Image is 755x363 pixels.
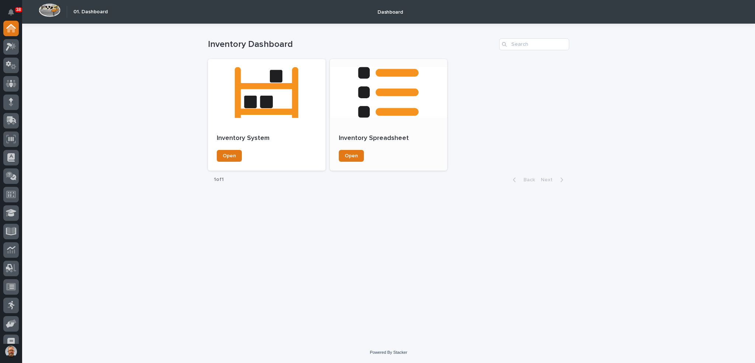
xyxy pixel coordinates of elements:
a: Open [217,150,242,162]
p: 1 of 1 [208,171,230,189]
a: Powered By Stacker [370,350,407,355]
a: Inventory SpreadsheetOpen [330,59,448,171]
div: Notifications38 [9,9,19,21]
span: Open [345,153,358,158]
button: users-avatar [3,344,19,359]
img: Workspace Logo [39,3,60,17]
a: Open [339,150,364,162]
p: Inventory Spreadsheet [339,134,439,143]
h1: Inventory Dashboard [208,39,496,50]
span: Next [541,177,557,182]
button: Back [507,177,538,183]
a: Inventory SystemOpen [208,59,326,171]
input: Search [499,38,569,50]
p: 38 [16,7,21,12]
h2: 01. Dashboard [73,9,108,15]
button: Next [538,177,569,183]
p: Inventory System [217,134,317,143]
span: Back [519,177,535,182]
button: Notifications [3,4,19,20]
span: Open [223,153,236,158]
